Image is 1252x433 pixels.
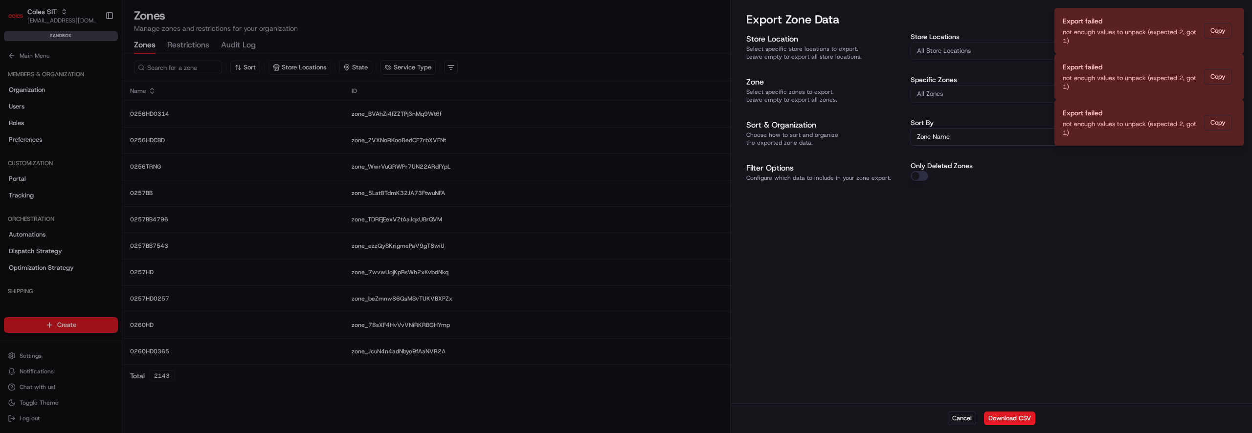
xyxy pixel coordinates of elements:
[948,411,976,425] button: Cancel
[1204,23,1232,39] button: Copy
[69,165,118,173] a: Powered byPylon
[1063,120,1200,137] div: not enough values to unpack (expected 2, got 1)
[1063,16,1200,26] div: Export failed
[83,143,90,151] div: 💻
[10,143,18,151] div: 📗
[911,162,973,169] label: Only Deleted Zones
[1204,115,1232,130] button: Copy
[911,76,1068,83] label: Specific Zones
[746,45,903,61] p: Select specific store locations to export. Leave empty to export all store locations.
[917,89,943,98] span: All Zones
[20,142,75,152] span: Knowledge Base
[746,12,1236,27] h2: Export Zone Data
[33,93,160,103] div: Start new chat
[746,174,903,182] p: Configure which data to include in your zone export.
[1204,69,1232,85] button: Copy
[10,39,178,55] p: Welcome 👋
[92,142,157,152] span: API Documentation
[10,10,29,29] img: Nash
[1063,108,1200,118] div: Export failed
[33,103,124,111] div: We're available if you need us!
[917,46,971,55] span: All Store Locations
[79,138,161,155] a: 💻API Documentation
[911,33,1068,40] label: Store Locations
[1063,62,1200,72] div: Export failed
[746,33,903,45] h3: Store Location
[10,93,27,111] img: 1736555255976-a54dd68f-1ca7-489b-9aae-adbdc363a1c4
[166,96,178,108] button: Start new chat
[1063,74,1200,91] div: not enough values to unpack (expected 2, got 1)
[746,88,903,104] p: Select specific zones to export. Leave empty to export all zones.
[746,131,903,147] p: Choose how to sort and organize the exported zone data.
[746,76,903,88] h3: Zone
[984,411,1035,425] button: Download CSV
[97,166,118,173] span: Pylon
[911,42,1068,60] button: All Store Locations
[746,119,903,131] h3: Sort & Organization
[911,119,1068,126] label: Sort By
[1063,28,1200,45] div: not enough values to unpack (expected 2, got 1)
[746,162,903,174] h3: Filter Options
[911,85,1068,103] button: All Zones
[6,138,79,155] a: 📗Knowledge Base
[25,63,161,73] input: Clear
